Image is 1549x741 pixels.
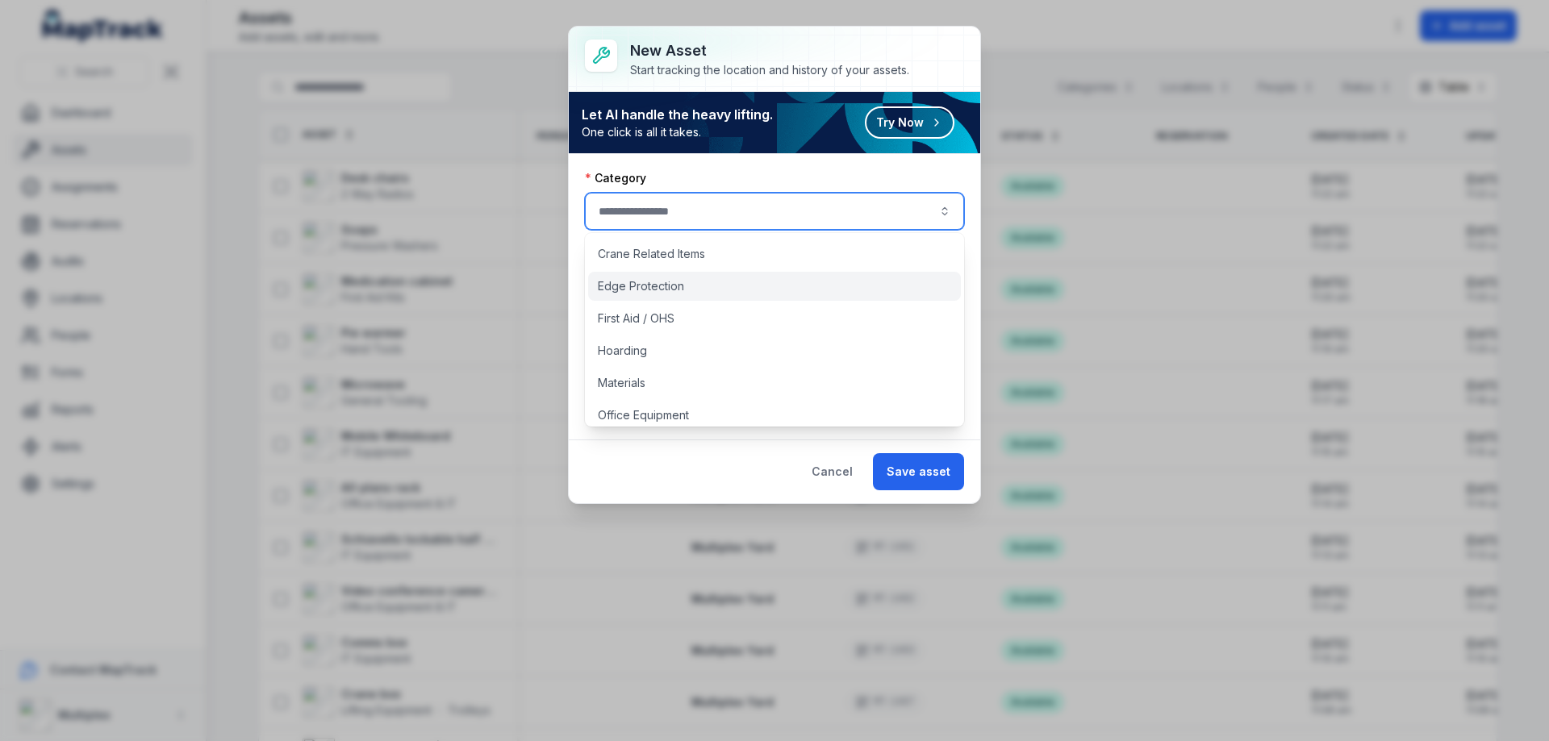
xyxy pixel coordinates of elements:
[865,106,954,139] button: Try Now
[582,105,773,124] strong: Let AI handle the heavy lifting.
[585,170,646,186] label: Category
[798,453,866,490] button: Cancel
[598,343,647,359] span: Hoarding
[598,375,645,391] span: Materials
[598,246,705,262] span: Crane Related Items
[598,407,689,423] span: Office Equipment
[598,278,684,294] span: Edge Protection
[598,310,674,327] span: First Aid / OHS
[630,62,909,78] div: Start tracking the location and history of your assets.
[582,124,773,140] span: One click is all it takes.
[873,453,964,490] button: Save asset
[630,40,909,62] h3: New asset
